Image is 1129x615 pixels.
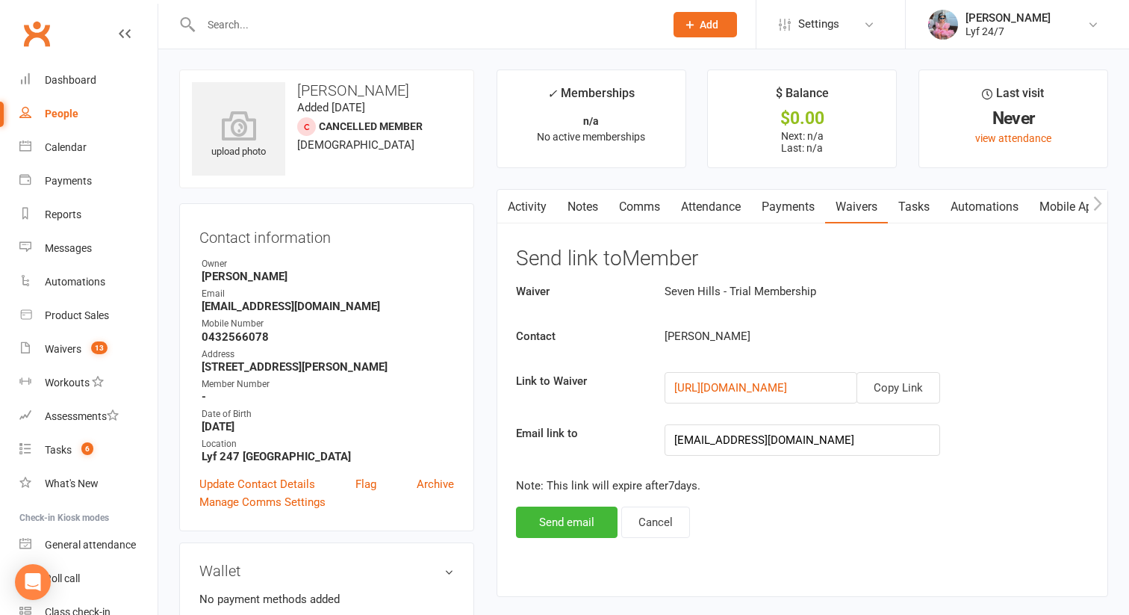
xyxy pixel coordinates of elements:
[609,190,671,224] a: Comms
[202,300,454,313] strong: [EMAIL_ADDRESS][DOMAIN_NAME]
[671,190,751,224] a: Attendance
[45,208,81,220] div: Reports
[199,563,454,579] h3: Wallet
[497,190,557,224] a: Activity
[19,433,158,467] a: Tasks 6
[19,299,158,333] a: Product Sales
[45,377,90,389] div: Workouts
[417,475,454,493] a: Archive
[19,400,158,433] a: Assessments
[933,111,1094,126] div: Never
[19,97,158,131] a: People
[202,437,454,451] div: Location
[19,562,158,596] a: Roll call
[975,132,1051,144] a: view attendance
[45,343,81,355] div: Waivers
[45,572,80,584] div: Roll call
[18,15,55,52] a: Clubworx
[537,131,645,143] span: No active memberships
[15,564,51,600] div: Open Intercom Messenger
[516,507,618,538] button: Send email
[202,450,454,463] strong: Lyf 247 [GEOGRAPHIC_DATA]
[202,287,454,301] div: Email
[965,11,1051,25] div: [PERSON_NAME]
[505,282,653,300] label: Waiver
[776,84,829,111] div: $ Balance
[505,424,653,442] label: Email link to
[297,101,365,114] time: Added [DATE]
[751,190,825,224] a: Payments
[721,111,883,126] div: $0.00
[19,265,158,299] a: Automations
[45,410,119,422] div: Assessments
[982,84,1044,111] div: Last visit
[721,130,883,154] p: Next: n/a Last: n/a
[45,444,72,456] div: Tasks
[202,257,454,271] div: Owner
[319,120,423,132] span: Cancelled member
[202,360,454,374] strong: [STREET_ADDRESS][PERSON_NAME]
[516,247,1089,271] h3: Send link to Member
[45,175,92,187] div: Payments
[674,12,737,37] button: Add
[856,372,940,404] button: Copy Link
[19,131,158,164] a: Calendar
[888,190,940,224] a: Tasks
[199,590,454,608] li: No payment methods added
[700,19,718,31] span: Add
[798,7,839,41] span: Settings
[928,10,958,40] img: thumb_image1747747990.png
[19,198,158,232] a: Reports
[355,475,376,493] a: Flag
[940,190,1029,224] a: Automations
[91,342,108,354] span: 13
[192,111,285,160] div: upload photo
[199,493,326,511] a: Manage Comms Settings
[45,74,96,86] div: Dashboard
[45,141,87,153] div: Calendar
[19,232,158,265] a: Messages
[547,84,635,111] div: Memberships
[19,366,158,400] a: Workouts
[45,539,136,551] div: General attendance
[45,478,99,489] div: What's New
[547,87,557,101] i: ✓
[202,377,454,392] div: Member Number
[202,420,454,433] strong: [DATE]
[19,333,158,366] a: Waivers 13
[45,309,109,321] div: Product Sales
[202,270,454,283] strong: [PERSON_NAME]
[202,317,454,331] div: Mobile Number
[199,475,315,493] a: Update Contact Details
[653,327,1001,345] div: [PERSON_NAME]
[19,528,158,562] a: General attendance kiosk mode
[19,164,158,198] a: Payments
[557,190,609,224] a: Notes
[505,372,653,390] label: Link to Waiver
[81,442,93,455] span: 6
[1029,190,1110,224] a: Mobile App
[202,330,454,344] strong: 0432566078
[45,276,105,288] div: Automations
[297,138,414,152] span: [DEMOGRAPHIC_DATA]
[192,82,461,99] h3: [PERSON_NAME]
[674,381,787,395] a: [URL][DOMAIN_NAME]
[825,190,888,224] a: Waivers
[653,282,1001,300] div: Seven Hills - Trial Membership
[19,467,158,501] a: What's New
[621,507,690,538] button: Cancel
[45,108,78,120] div: People
[516,477,1089,495] p: Note: This link will expire after 7 days.
[199,223,454,246] h3: Contact information
[583,115,599,127] strong: n/a
[202,390,454,404] strong: -
[202,407,454,421] div: Date of Birth
[965,25,1051,38] div: Lyf 24/7
[45,242,92,254] div: Messages
[196,14,654,35] input: Search...
[202,347,454,362] div: Address
[505,327,653,345] label: Contact
[19,64,158,97] a: Dashboard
